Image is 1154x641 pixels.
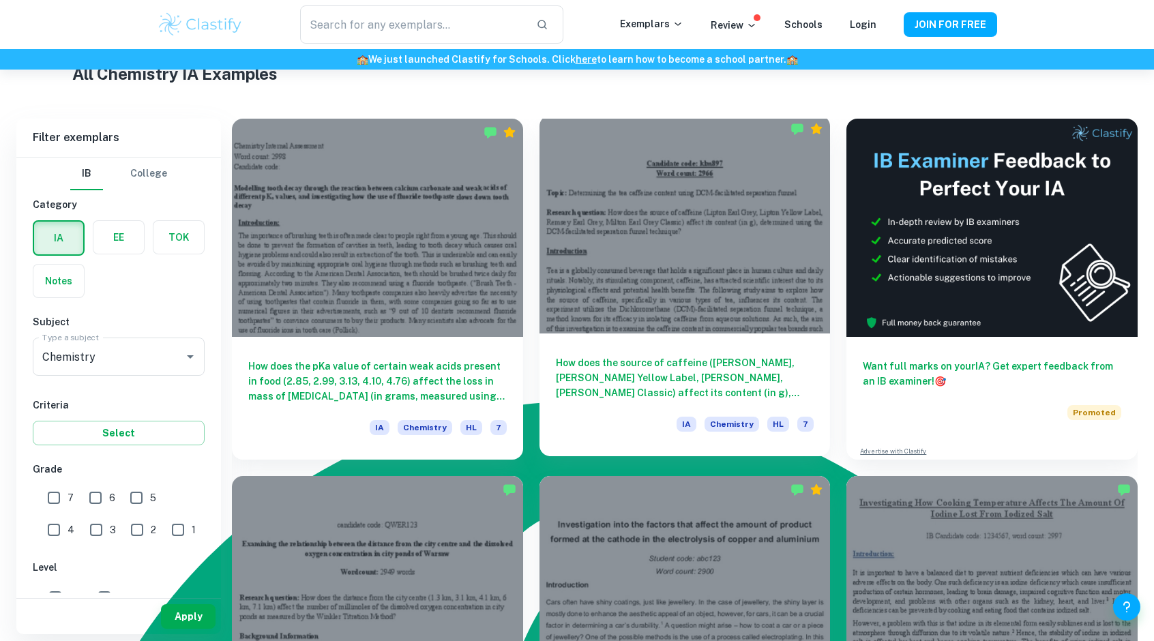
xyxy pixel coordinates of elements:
[863,359,1121,389] h6: Want full marks on your IA ? Get expert feedback from an IB examiner!
[1067,405,1121,420] span: Promoted
[130,158,167,190] button: College
[556,355,814,400] h6: How does the source of caffeine ([PERSON_NAME], [PERSON_NAME] Yellow Label, [PERSON_NAME], [PERSO...
[846,119,1138,337] img: Thumbnail
[810,122,823,136] div: Premium
[576,54,597,65] a: here
[93,221,144,254] button: EE
[42,331,99,343] label: Type a subject
[68,490,74,505] span: 7
[490,420,507,435] span: 7
[357,54,368,65] span: 🏫
[109,490,115,505] span: 6
[1113,593,1140,621] button: Help and Feedback
[68,522,74,537] span: 4
[33,462,205,477] h6: Grade
[33,265,84,297] button: Notes
[232,119,523,460] a: How does the pKa value of certain weak acids present in food (2.85, 2.99, 3.13, 4.10, 4.76) affec...
[370,420,389,435] span: IA
[157,11,243,38] img: Clastify logo
[790,483,804,496] img: Marked
[620,16,683,31] p: Exemplars
[72,61,1082,86] h1: All Chemistry IA Examples
[539,119,831,460] a: How does the source of caffeine ([PERSON_NAME], [PERSON_NAME] Yellow Label, [PERSON_NAME], [PERSO...
[705,417,759,432] span: Chemistry
[300,5,525,44] input: Search for any exemplars...
[153,221,204,254] button: TOK
[810,483,823,496] div: Premium
[33,197,205,212] h6: Category
[398,420,452,435] span: Chemistry
[784,19,823,30] a: Schools
[860,447,926,456] a: Advertise with Clastify
[850,19,876,30] a: Login
[3,52,1151,67] h6: We just launched Clastify for Schools. Click to learn how to become a school partner.
[934,376,946,387] span: 🎯
[460,420,482,435] span: HL
[677,417,696,432] span: IA
[786,54,798,65] span: 🏫
[181,347,200,366] button: Open
[503,483,516,496] img: Marked
[797,417,814,432] span: 7
[161,604,216,629] button: Apply
[711,18,757,33] p: Review
[846,119,1138,460] a: Want full marks on yourIA? Get expert feedback from an IB examiner!PromotedAdvertise with Clastify
[70,158,103,190] button: IB
[790,122,804,136] img: Marked
[33,314,205,329] h6: Subject
[484,125,497,139] img: Marked
[151,522,156,537] span: 2
[33,421,205,445] button: Select
[69,590,82,605] span: HL
[248,359,507,404] h6: How does the pKa value of certain weak acids present in food (2.85, 2.99, 3.13, 4.10, 4.76) affec...
[33,398,205,413] h6: Criteria
[70,158,167,190] div: Filter type choice
[1117,483,1131,496] img: Marked
[192,522,196,537] span: 1
[118,590,130,605] span: SL
[150,490,156,505] span: 5
[110,522,116,537] span: 3
[767,417,789,432] span: HL
[904,12,997,37] button: JOIN FOR FREE
[16,119,221,157] h6: Filter exemplars
[33,560,205,575] h6: Level
[503,125,516,139] div: Premium
[34,222,83,254] button: IA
